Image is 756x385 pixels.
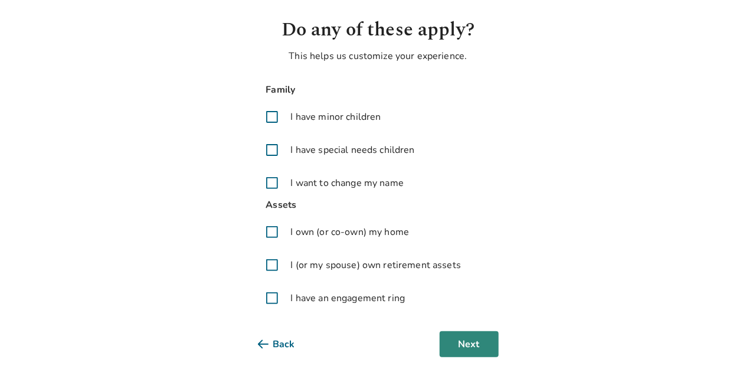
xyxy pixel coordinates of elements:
span: I own (or co-own) my home [291,225,410,239]
span: I want to change my name [291,176,404,190]
p: This helps us customize your experience. [258,49,499,63]
span: I have minor children [291,110,381,124]
span: I (or my spouse) own retirement assets [291,258,462,272]
button: Back [258,331,314,357]
span: I have special needs children [291,143,415,157]
button: Next [440,331,499,357]
span: I have an engagement ring [291,291,405,305]
span: Assets [258,197,499,213]
span: Family [258,82,499,98]
iframe: Chat Widget [697,328,756,385]
h1: Do any of these apply? [258,16,499,44]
